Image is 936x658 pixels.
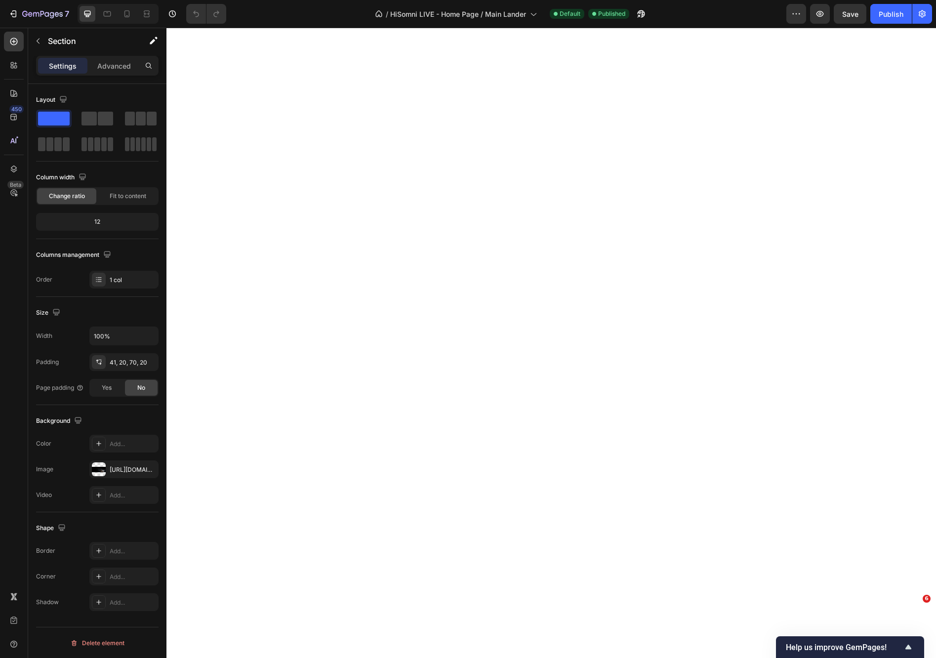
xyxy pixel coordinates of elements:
[36,522,68,535] div: Shape
[49,192,85,201] span: Change ratio
[842,10,858,18] span: Save
[36,491,52,499] div: Video
[36,171,88,184] div: Column width
[870,4,912,24] button: Publish
[386,9,388,19] span: /
[110,598,156,607] div: Add...
[560,9,580,18] span: Default
[36,275,52,284] div: Order
[36,465,53,474] div: Image
[65,8,69,20] p: 7
[110,547,156,556] div: Add...
[7,181,24,189] div: Beta
[36,306,62,320] div: Size
[9,105,24,113] div: 450
[70,637,124,649] div: Delete element
[36,383,84,392] div: Page padding
[786,641,914,653] button: Show survey - Help us improve GemPages!
[110,573,156,581] div: Add...
[110,192,146,201] span: Fit to content
[36,93,69,107] div: Layout
[90,327,158,345] input: Auto
[49,61,77,71] p: Settings
[97,61,131,71] p: Advanced
[36,248,113,262] div: Columns management
[110,358,156,367] div: 41, 20, 70, 20
[186,4,226,24] div: Undo/Redo
[36,331,52,340] div: Width
[137,383,145,392] span: No
[36,358,59,367] div: Padding
[102,383,112,392] span: Yes
[166,28,936,658] iframe: Design area
[902,610,926,633] iframe: Intercom live chat
[48,35,129,47] p: Section
[36,572,56,581] div: Corner
[4,4,74,24] button: 7
[923,595,931,603] span: 6
[110,440,156,449] div: Add...
[879,9,903,19] div: Publish
[36,546,55,555] div: Border
[110,276,156,285] div: 1 col
[36,598,59,607] div: Shadow
[598,9,625,18] span: Published
[390,9,526,19] span: HiSomni LIVE - Home Page / Main Lander
[834,4,866,24] button: Save
[786,643,902,652] span: Help us improve GemPages!
[36,414,84,428] div: Background
[110,465,156,474] div: [URL][DOMAIN_NAME]
[36,439,51,448] div: Color
[36,635,159,651] button: Delete element
[38,215,157,229] div: 12
[110,491,156,500] div: Add...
